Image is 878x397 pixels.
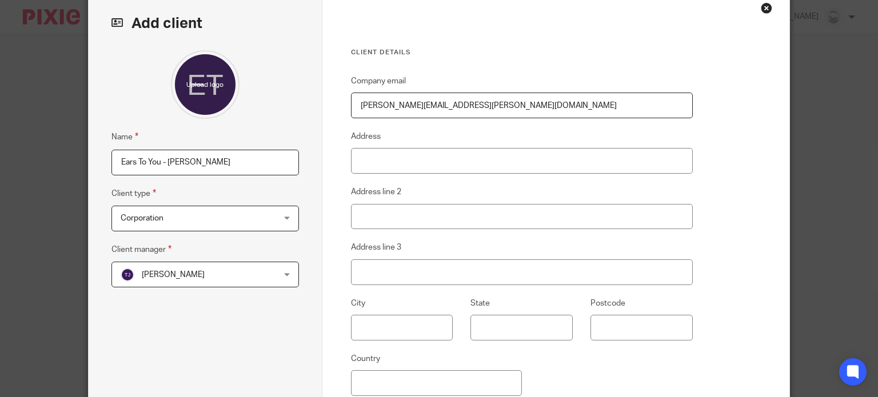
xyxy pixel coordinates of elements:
label: Address line 2 [351,186,401,198]
label: Client type [111,187,156,200]
label: Name [111,130,138,143]
h2: Add client [111,14,299,33]
label: State [470,298,490,309]
label: Company email [351,75,406,87]
label: Postcode [590,298,625,309]
label: Country [351,353,380,364]
h3: Client details [351,48,693,57]
label: Address [351,131,381,142]
div: Close this dialog window [761,2,772,14]
img: svg%3E [121,268,134,282]
span: [PERSON_NAME] [142,271,205,279]
label: Address line 3 [351,242,401,253]
label: Client manager [111,243,171,256]
label: City [351,298,365,309]
span: Corporation [121,214,163,222]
